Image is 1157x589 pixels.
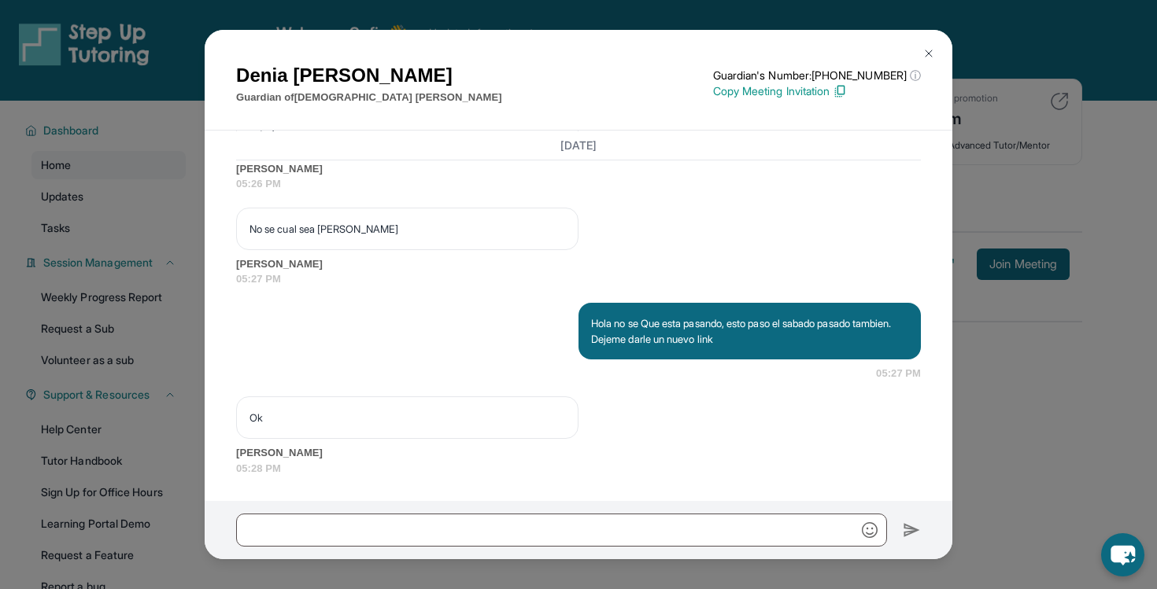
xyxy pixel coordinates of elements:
img: Emoji [862,522,878,538]
img: Copy Icon [833,84,847,98]
img: Close Icon [922,47,935,60]
p: Guardian of [DEMOGRAPHIC_DATA] [PERSON_NAME] [236,90,502,105]
span: 05:28 PM [236,461,921,477]
span: 05:27 PM [876,366,921,381]
span: [PERSON_NAME] [236,161,921,177]
p: Copy Meeting Invitation [713,83,921,99]
img: Send icon [903,521,921,539]
h1: Denia [PERSON_NAME] [236,61,502,90]
span: 05:26 PM [236,176,921,192]
span: ⓘ [910,68,921,83]
span: 05:27 PM [236,271,921,287]
span: [PERSON_NAME] [236,445,921,461]
p: Guardian's Number: [PHONE_NUMBER] [713,68,921,83]
span: [PERSON_NAME] [236,256,921,272]
p: No se cual sea [PERSON_NAME] [250,221,565,237]
button: chat-button [1101,533,1144,576]
p: Ok [250,410,565,425]
p: Hola no se Que esta pasando, esto paso el sabado pasado tambien. Dejeme darle un nuevo link [591,315,908,347]
h3: [DATE] [236,137,921,153]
